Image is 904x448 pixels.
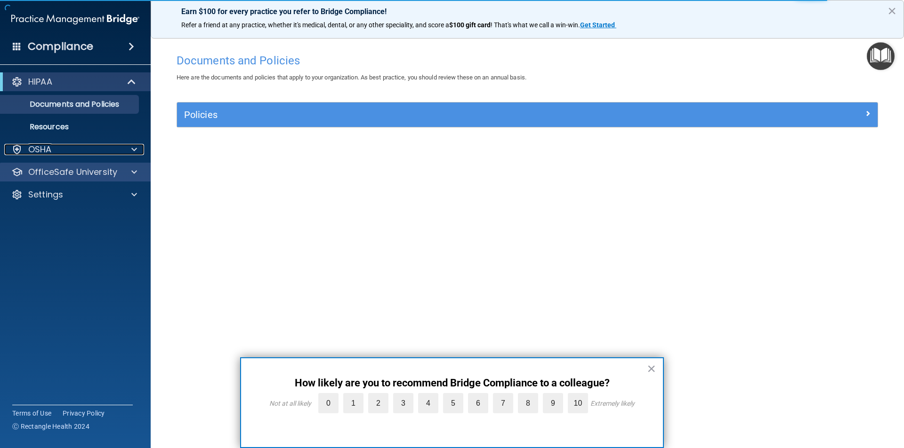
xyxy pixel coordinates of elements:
label: 8 [518,393,538,413]
p: Earn $100 for every practice you refer to Bridge Compliance! [181,7,873,16]
button: Open Resource Center [867,42,895,70]
h4: Compliance [28,40,93,53]
button: Close [647,361,656,376]
p: OfficeSafe University [28,166,117,178]
label: 10 [568,393,588,413]
label: 6 [468,393,488,413]
span: ! That's what we call a win-win. [491,21,580,29]
div: Not at all likely [269,400,311,407]
span: Here are the documents and policies that apply to your organization. As best practice, you should... [177,74,526,81]
h5: Policies [184,110,695,120]
p: HIPAA [28,76,52,87]
label: 0 [318,393,339,413]
button: Close [888,3,896,18]
img: PMB logo [11,10,139,29]
label: 7 [493,393,513,413]
label: 3 [393,393,413,413]
a: Terms of Use [12,409,51,418]
label: 5 [443,393,463,413]
strong: Get Started [580,21,615,29]
p: Documents and Policies [6,100,135,109]
label: 2 [368,393,388,413]
span: Refer a friend at any practice, whether it's medical, dental, or any other speciality, and score a [181,21,449,29]
h4: Documents and Policies [177,55,878,67]
div: Extremely likely [590,400,635,407]
strong: $100 gift card [449,21,491,29]
p: How likely are you to recommend Bridge Compliance to a colleague? [260,377,644,389]
label: 9 [543,393,563,413]
p: Settings [28,189,63,200]
p: Resources [6,122,135,132]
label: 1 [343,393,363,413]
label: 4 [418,393,438,413]
span: Ⓒ Rectangle Health 2024 [12,422,89,431]
a: Privacy Policy [63,409,105,418]
p: OSHA [28,144,52,155]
